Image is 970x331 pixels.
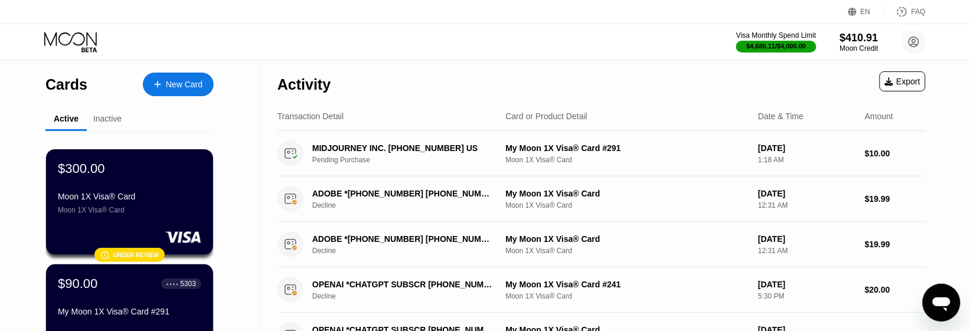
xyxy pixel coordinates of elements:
[277,222,926,267] div: ADOBE *[PHONE_NUMBER] [PHONE_NUMBER] USDeclineMy Moon 1X Visa® CardMoon 1X Visa® Card[DATE]12:31 ...
[58,192,201,201] div: Moon 1X Visa® Card
[758,156,855,164] div: 1:18 AM
[758,143,855,153] div: [DATE]
[312,280,495,289] div: OPENAI *CHATGPT SUBSCR [PHONE_NUMBER] US
[277,131,926,176] div: MIDJOURNEY INC. [PHONE_NUMBER] USPending PurchaseMy Moon 1X Visa® Card #291Moon 1X Visa® Card[DAT...
[100,250,110,260] div: 󰗎
[58,276,97,291] div: $90.00
[865,194,926,204] div: $19.99
[312,143,495,153] div: MIDJOURNEY INC. [PHONE_NUMBER] US
[506,280,749,289] div: My Moon 1X Visa® Card #241
[885,77,920,86] div: Export
[58,206,201,214] div: Moon 1X Visa® Card
[912,8,926,16] div: FAQ
[312,189,495,198] div: ADOBE *[PHONE_NUMBER] [PHONE_NUMBER] US
[758,201,855,209] div: 12:31 AM
[840,32,878,44] div: $410.91
[58,307,201,316] div: My Moon 1X Visa® Card #291
[736,31,816,53] div: Visa Monthly Spend Limit$4,686.11/$4,000.00
[143,73,214,96] div: New Card
[848,6,884,18] div: EN
[54,114,79,123] div: Active
[758,247,855,255] div: 12:31 AM
[506,189,749,198] div: My Moon 1X Visa® Card
[506,156,749,164] div: Moon 1X Visa® Card
[180,280,196,288] div: 5303
[312,234,495,244] div: ADOBE *[PHONE_NUMBER] [PHONE_NUMBER] US
[758,234,855,244] div: [DATE]
[865,240,926,249] div: $19.99
[840,44,878,53] div: Moon Credit
[865,285,926,294] div: $20.00
[506,201,749,209] div: Moon 1X Visa® Card
[758,189,855,198] div: [DATE]
[166,80,203,90] div: New Card
[277,76,331,93] div: Activity
[45,76,87,93] div: Cards
[506,247,749,255] div: Moon 1X Visa® Card
[277,112,344,121] div: Transaction Detail
[277,267,926,313] div: OPENAI *CHATGPT SUBSCR [PHONE_NUMBER] USDeclineMy Moon 1X Visa® Card #241Moon 1X Visa® Card[DATE]...
[884,6,926,18] div: FAQ
[923,284,961,322] iframe: Button to launch messaging window
[312,247,510,255] div: Decline
[758,280,855,289] div: [DATE]
[93,114,122,123] div: Inactive
[736,31,816,40] div: Visa Monthly Spend Limit
[312,201,510,209] div: Decline
[758,292,855,300] div: 5:30 PM
[880,71,926,91] div: Export
[312,156,510,164] div: Pending Purchase
[506,112,588,121] div: Card or Product Detail
[747,42,806,50] div: $4,686.11 / $4,000.00
[865,112,893,121] div: Amount
[861,8,871,16] div: EN
[506,143,749,153] div: My Moon 1X Visa® Card #291
[506,292,749,300] div: Moon 1X Visa® Card
[840,32,878,53] div: $410.91Moon Credit
[113,252,159,258] div: Under review
[865,149,926,158] div: $10.00
[312,292,510,300] div: Decline
[46,149,213,255] div: $300.00Moon 1X Visa® CardMoon 1X Visa® Card󰗎Under review
[58,161,105,176] div: $300.00
[506,234,749,244] div: My Moon 1X Visa® Card
[277,176,926,222] div: ADOBE *[PHONE_NUMBER] [PHONE_NUMBER] USDeclineMy Moon 1X Visa® CardMoon 1X Visa® Card[DATE]12:31 ...
[166,282,178,286] div: ● ● ● ●
[758,112,804,121] div: Date & Time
